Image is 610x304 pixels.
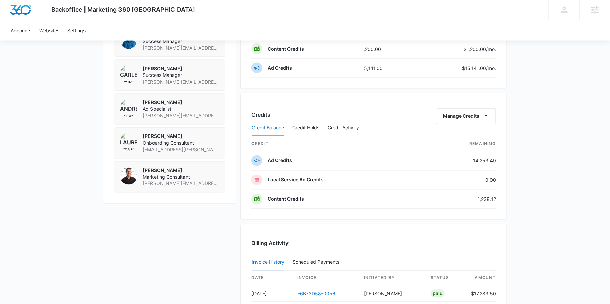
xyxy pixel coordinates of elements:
th: invoice [292,271,359,285]
span: Backoffice | Marketing 360 [GEOGRAPHIC_DATA] [52,6,195,13]
th: Remaining [425,137,496,151]
img: dillion koch [120,167,137,185]
button: Credit Balance [252,120,284,136]
td: 15,141.00 [356,59,414,78]
p: $15,141.00 [462,65,496,72]
span: /mo. [486,46,496,52]
td: 0.00 [425,171,496,190]
th: status [425,271,466,285]
button: Invoice History [252,254,284,271]
span: [PERSON_NAME][EMAIL_ADDRESS][PERSON_NAME][DOMAIN_NAME] [143,79,219,85]
span: [PERSON_NAME][EMAIL_ADDRESS][PERSON_NAME][DOMAIN_NAME] [143,44,219,51]
td: [PERSON_NAME] [359,285,425,302]
div: Scheduled Payments [293,260,342,265]
button: Manage Credits [436,108,496,124]
img: Andrew Gilbert [120,99,137,117]
button: Credit Activity [328,120,359,136]
p: [PERSON_NAME] [143,65,219,72]
span: [PERSON_NAME][EMAIL_ADDRESS][PERSON_NAME][DOMAIN_NAME] [143,113,219,119]
td: 1,200.00 [356,39,414,59]
p: [PERSON_NAME] [143,133,219,140]
span: [PERSON_NAME][EMAIL_ADDRESS][PERSON_NAME][DOMAIN_NAME] [143,180,219,187]
p: Ad Credits [268,65,292,71]
span: /mo. [486,65,496,71]
span: [EMAIL_ADDRESS][PERSON_NAME][DOMAIN_NAME] [143,147,219,153]
th: amount [466,271,496,285]
p: [PERSON_NAME] [143,167,219,174]
span: Success Manager [143,72,219,79]
h3: Billing Activity [251,239,496,247]
td: [DATE] [251,285,292,302]
img: Carlee Heinmiller [120,65,137,83]
h3: Credits [251,111,270,119]
p: Content Credits [268,196,304,203]
a: Settings [63,20,90,41]
td: $17,283.50 [466,285,496,302]
a: F6B73D58-0056 [297,291,335,297]
p: Content Credits [268,45,304,52]
p: Ad Credits [268,157,292,164]
span: Ad Specialist [143,106,219,113]
a: Websites [35,20,63,41]
a: Accounts [7,20,35,41]
th: Initiated By [359,271,425,285]
td: 14,253.49 [425,151,496,171]
td: 1,238.12 [425,190,496,209]
th: credit [251,137,425,151]
th: date [251,271,292,285]
span: Success Manager [143,38,219,45]
img: Lauren Stange [120,133,137,151]
p: $1,200.00 [464,45,496,53]
span: Marketing Consultant [143,174,219,181]
p: [PERSON_NAME] [143,99,219,106]
span: Onboarding Consultant [143,140,219,147]
div: Paid [431,290,445,298]
p: Local Service Ad Credits [268,177,324,183]
button: Credit Holds [292,120,319,136]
